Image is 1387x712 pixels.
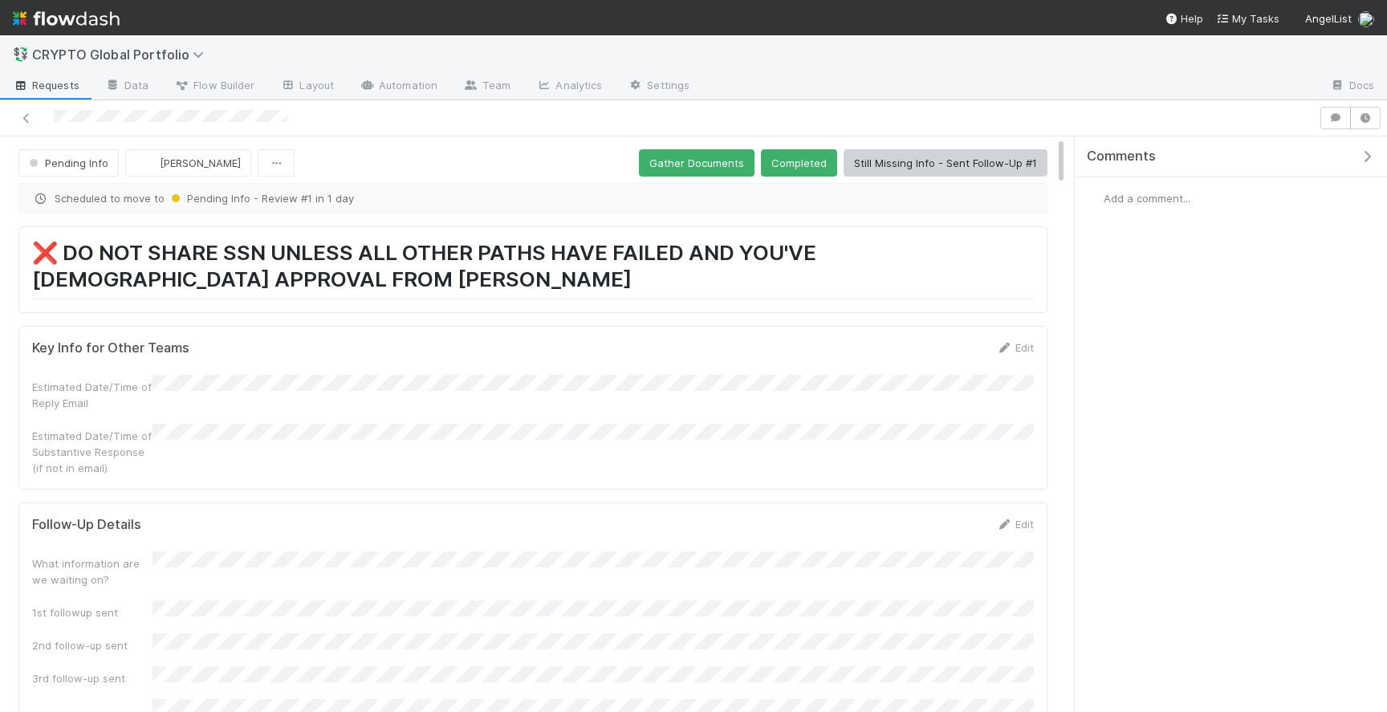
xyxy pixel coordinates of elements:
a: Edit [996,518,1034,531]
span: 💱 [13,47,29,61]
a: Edit [996,341,1034,354]
button: Still Missing Info - Sent Follow-Up #1 [844,149,1047,177]
a: Layout [267,74,347,100]
h5: Key Info for Other Teams [32,340,189,356]
span: Comments [1087,149,1156,165]
span: Pending Info - Review #1 [168,192,312,205]
img: avatar_e0ab5a02-4425-4644-8eca-231d5bcccdf4.png [139,155,155,171]
a: Team [450,74,523,100]
span: My Tasks [1216,12,1279,25]
span: [PERSON_NAME] [160,157,241,169]
span: Pending Info [26,157,108,169]
span: Scheduled to move to in 1 day [32,190,1034,206]
h1: ❌ DO NOT SHARE SSN UNLESS ALL OTHER PATHS HAVE FAILED AND YOU'VE [DEMOGRAPHIC_DATA] APPROVAL FROM... [32,240,1034,299]
span: Flow Builder [174,77,254,93]
div: 1st followup sent [32,604,153,620]
a: Settings [615,74,702,100]
img: logo-inverted-e16ddd16eac7371096b0.svg [13,5,120,32]
a: Docs [1317,74,1387,100]
a: My Tasks [1216,10,1279,26]
a: Analytics [523,74,615,100]
div: What information are we waiting on? [32,555,153,588]
a: Flow Builder [161,74,267,100]
button: Gather Documents [639,149,755,177]
div: Help [1165,10,1203,26]
a: Data [92,74,161,100]
span: AngelList [1305,12,1352,25]
div: 3rd follow-up sent [32,670,153,686]
span: CRYPTO Global Portfolio [32,47,212,63]
span: Add a comment... [1104,192,1190,205]
img: avatar_e0ab5a02-4425-4644-8eca-231d5bcccdf4.png [1358,11,1374,27]
span: Requests [13,77,79,93]
button: Pending Info [18,149,119,177]
img: avatar_e0ab5a02-4425-4644-8eca-231d5bcccdf4.png [1088,190,1104,206]
div: 2nd follow-up sent [32,637,153,653]
button: Completed [761,149,837,177]
button: [PERSON_NAME] [125,149,251,177]
div: Estimated Date/Time of Substantive Response (if not in email) [32,428,153,476]
div: Estimated Date/Time of Reply Email [32,379,153,411]
h5: Follow-Up Details [32,517,141,533]
a: Automation [347,74,450,100]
